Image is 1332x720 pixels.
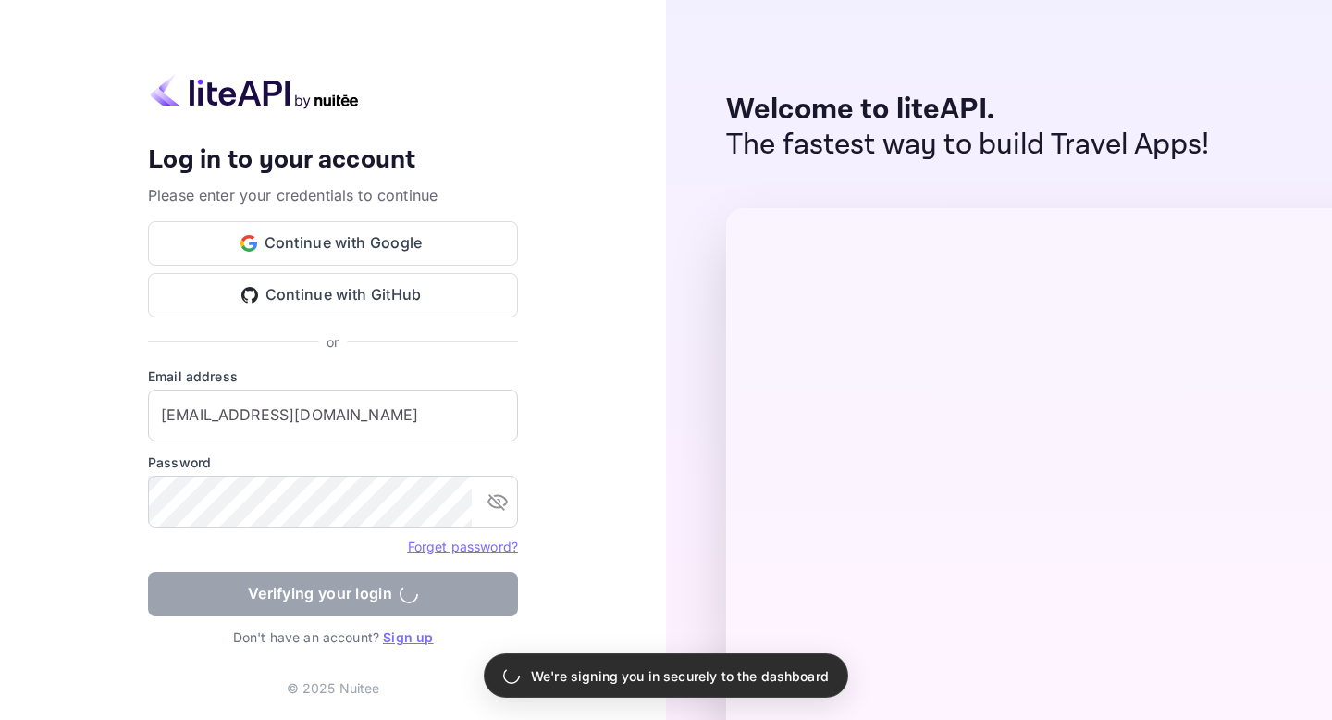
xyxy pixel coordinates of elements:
button: Continue with GitHub [148,273,518,317]
p: Welcome to liteAPI. [726,93,1210,128]
p: Don't have an account? [148,627,518,647]
a: Sign up [383,629,433,645]
button: Continue with Google [148,221,518,266]
p: or [327,332,339,352]
h4: Log in to your account [148,144,518,177]
label: Email address [148,366,518,386]
p: © 2025 Nuitee [287,678,380,698]
a: Forget password? [408,537,518,555]
button: toggle password visibility [479,483,516,520]
img: liteapi [148,73,361,109]
p: The fastest way to build Travel Apps! [726,128,1210,163]
p: We're signing you in securely to the dashboard [531,666,829,686]
input: Enter your email address [148,390,518,441]
label: Password [148,453,518,472]
a: Forget password? [408,539,518,554]
p: Please enter your credentials to continue [148,184,518,206]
